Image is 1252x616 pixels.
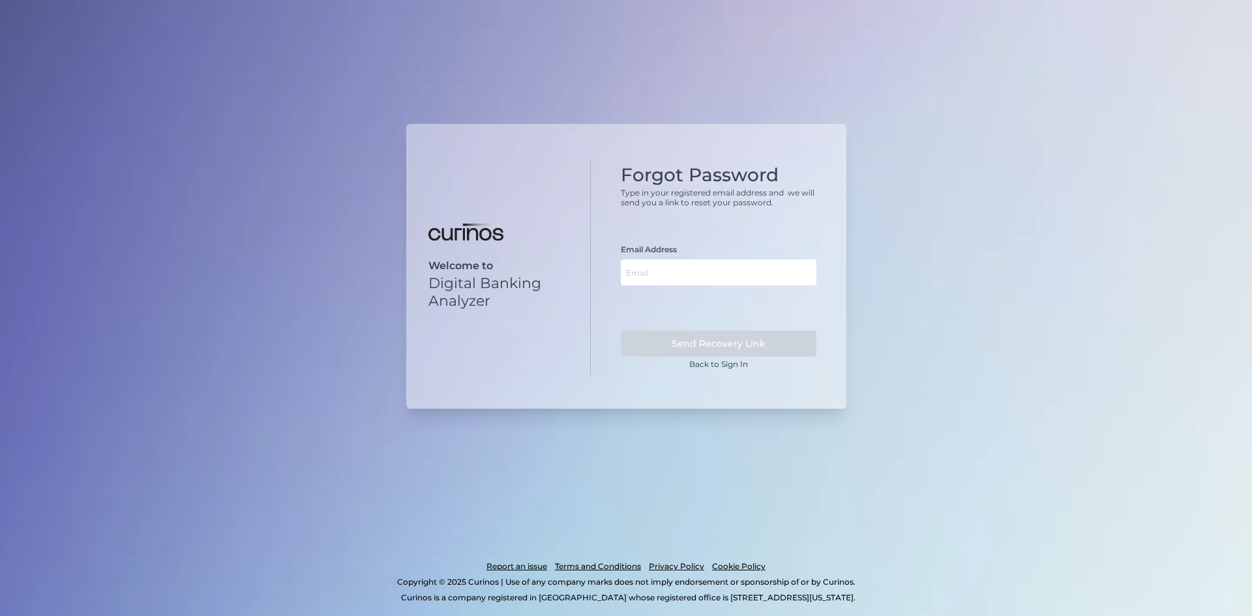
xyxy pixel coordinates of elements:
[621,244,677,254] label: Email Address
[428,224,503,241] img: Digital Banking Analyzer
[621,188,816,207] p: Type in your registered email address and we will send you a link to reset your password.
[712,559,766,574] a: Cookie Policy
[68,590,1188,606] p: Curinos is a company registered in [GEOGRAPHIC_DATA] whose registered office is [STREET_ADDRESS][...
[555,559,641,574] a: Terms and Conditions
[689,359,748,369] a: Back to Sign In
[621,164,816,186] h1: Forgot Password
[621,330,816,357] button: Send Recovery Link
[428,259,569,272] p: Welcome to
[64,574,1188,590] p: Copyright © 2025 Curinos | Use of any company marks does not imply endorsement or sponsorship of ...
[649,559,704,574] a: Privacy Policy
[486,559,547,574] a: Report an issue
[621,259,816,286] input: Email
[428,274,569,310] p: Digital Banking Analyzer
